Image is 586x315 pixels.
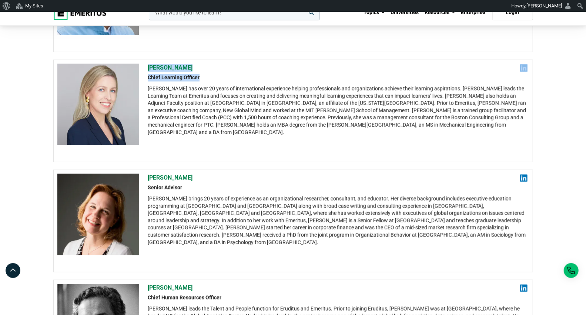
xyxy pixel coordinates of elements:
h2: [PERSON_NAME] [148,284,528,292]
img: linkedin.png [520,64,527,72]
span: [PERSON_NAME] [526,3,562,9]
div: [PERSON_NAME] brings 20 years of experience as an organizational researcher, consultant, and educ... [148,195,528,246]
input: woocommerce-product-search-field-0 [149,5,320,20]
h2: Chief Learning Officer [148,74,528,82]
img: linkedin.png [520,285,527,292]
img: Lisa-Rohrer-300x300-1 [57,174,139,255]
img: linkedin.png [520,175,527,182]
h2: Senior Advisor [148,184,528,192]
a: Login [492,5,533,20]
h2: [PERSON_NAME] [148,174,528,182]
div: [PERSON_NAME] has over 20 years of international experience helping professionals and organizatio... [148,85,528,136]
img: ashley_chiampo-300x300-1 [57,64,139,145]
h2: Chief Human Resources Officer [148,294,528,302]
h2: [PERSON_NAME] [148,64,528,72]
